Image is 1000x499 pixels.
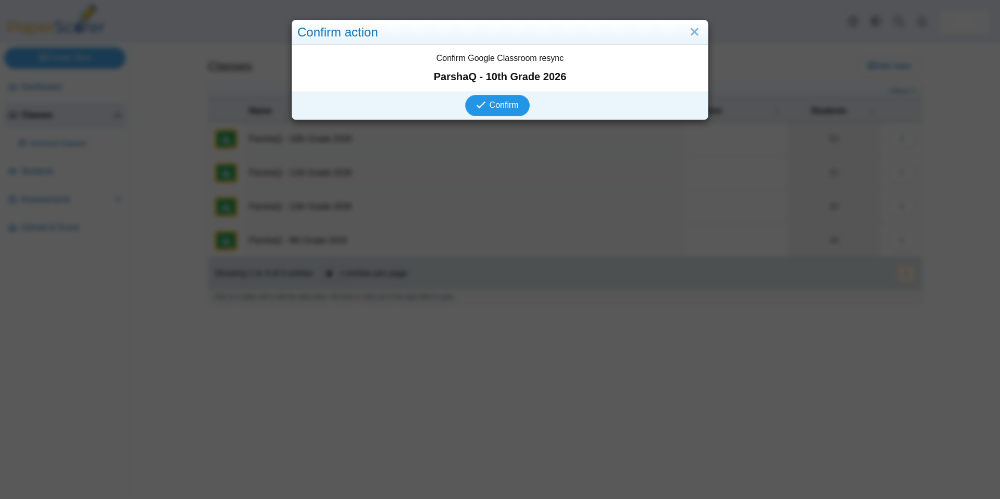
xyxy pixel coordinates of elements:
div: Confirm Google Classroom resync [292,45,708,92]
a: Close [686,23,703,41]
button: Confirm [465,95,529,116]
div: Confirm action [292,20,708,45]
span: Confirm [490,101,519,109]
strong: ParshaQ - 10th Grade 2026 [297,69,703,84]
